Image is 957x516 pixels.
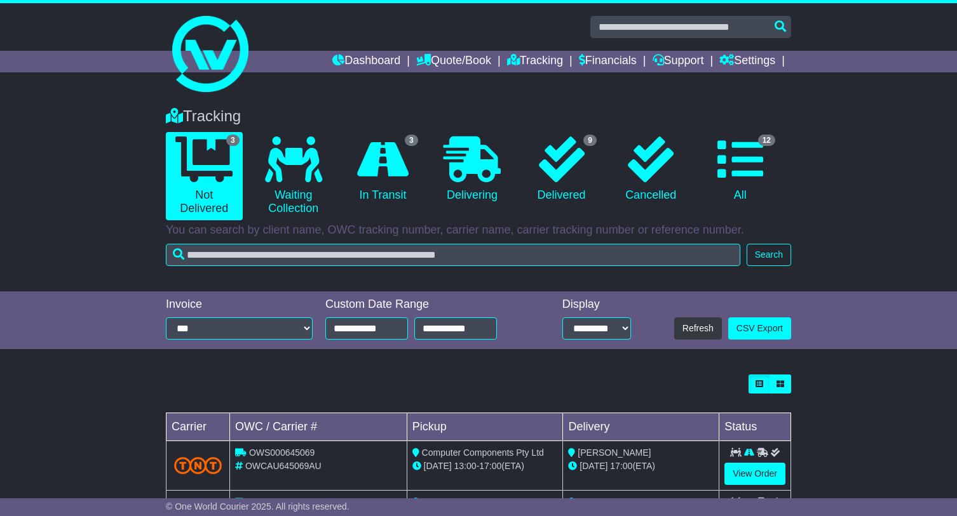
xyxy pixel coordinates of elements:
[562,298,631,312] div: Display
[422,447,544,458] span: Computer Components Pty Ltd
[578,447,651,458] span: [PERSON_NAME]
[344,132,421,207] a: 3 In Transit
[166,298,313,312] div: Invoice
[507,51,563,72] a: Tracking
[226,135,240,146] span: 3
[166,223,791,237] p: You can search by client name, OWC tracking number, carrier name, carrier tracking number or refe...
[454,461,477,471] span: 13:00
[724,463,785,485] a: View Order
[174,457,222,474] img: TNT_Domestic.png
[563,413,719,441] td: Delivery
[583,135,597,146] span: 9
[412,460,558,473] div: - (ETA)
[523,132,600,207] a: 9 Delivered
[719,413,791,441] td: Status
[166,501,350,512] span: © One World Courier 2025. All rights reserved.
[747,244,791,266] button: Search
[407,413,563,441] td: Pickup
[613,132,689,207] a: Cancelled
[325,298,526,312] div: Custom Date Range
[580,461,607,471] span: [DATE]
[674,317,722,340] button: Refresh
[332,51,400,72] a: Dashboard
[159,107,797,126] div: Tracking
[719,51,775,72] a: Settings
[568,460,714,473] div: (ETA)
[245,461,322,471] span: OWCAU645069AU
[653,51,704,72] a: Support
[728,317,791,340] a: CSV Export
[579,51,637,72] a: Financials
[166,132,243,220] a: 3 Not Delivered
[416,51,491,72] a: Quote/Book
[249,497,299,507] span: 4197255694
[424,461,452,471] span: [DATE]
[255,132,332,220] a: Waiting Collection
[702,132,778,207] a: 12 All
[610,461,632,471] span: 17:00
[249,447,315,458] span: OWS000645069
[405,135,418,146] span: 3
[230,413,407,441] td: OWC / Carrier #
[758,135,775,146] span: 12
[578,497,700,507] span: Computer Components Pty Ltd
[434,132,511,207] a: Delivering
[422,497,465,507] span: Great PCB
[479,461,501,471] span: 17:00
[166,413,230,441] td: Carrier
